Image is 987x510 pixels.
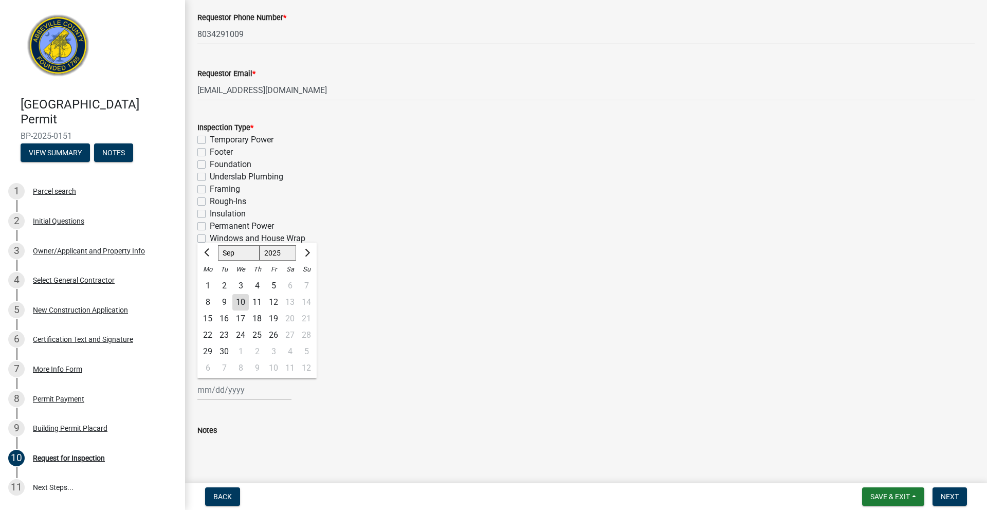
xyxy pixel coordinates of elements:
label: Foundation [210,158,251,171]
div: Monday, September 1, 2025 [199,278,216,294]
wm-modal-confirm: Notes [94,149,133,157]
div: Tu [216,261,232,278]
label: Requestor Phone Number [197,14,286,22]
div: 5 [265,278,282,294]
select: Select month [218,245,260,261]
div: 3 [265,343,282,360]
div: Permit Payment [33,395,84,403]
div: 2 [8,213,25,229]
div: Friday, September 5, 2025 [265,278,282,294]
div: Monday, September 15, 2025 [199,311,216,327]
div: 10 [8,450,25,466]
div: Th [249,261,265,278]
div: Select General Contractor [33,277,115,284]
div: Thursday, September 18, 2025 [249,311,265,327]
div: 15 [199,311,216,327]
div: Tuesday, October 7, 2025 [216,360,232,376]
div: 3 [8,243,25,259]
button: Notes [94,143,133,162]
div: 23 [216,327,232,343]
div: New Construction Application [33,306,128,314]
label: Temporary Power [210,134,273,146]
h4: [GEOGRAPHIC_DATA] Permit [21,97,177,127]
div: 10 [265,360,282,376]
div: Tuesday, September 2, 2025 [216,278,232,294]
div: Tuesday, September 16, 2025 [216,311,232,327]
div: Wednesday, September 3, 2025 [232,278,249,294]
div: Friday, September 19, 2025 [265,311,282,327]
div: Mo [199,261,216,278]
div: Tuesday, September 30, 2025 [216,343,232,360]
div: Certification Text and Signature [33,336,133,343]
wm-modal-confirm: Summary [21,149,90,157]
div: Friday, September 26, 2025 [265,327,282,343]
div: 1 [8,183,25,199]
div: 22 [199,327,216,343]
span: Next [941,493,959,501]
div: Thursday, October 2, 2025 [249,343,265,360]
div: Monday, October 6, 2025 [199,360,216,376]
button: Next [933,487,967,506]
div: Wednesday, October 1, 2025 [232,343,249,360]
label: Insulation [210,208,246,220]
div: 7 [8,361,25,377]
button: Save & Exit [862,487,924,506]
div: Request for Inspection [33,454,105,462]
label: Notes [197,427,217,434]
div: 2 [216,278,232,294]
div: Thursday, October 9, 2025 [249,360,265,376]
div: Monday, September 29, 2025 [199,343,216,360]
label: Requestor Email [197,70,255,78]
div: Tuesday, September 9, 2025 [216,294,232,311]
div: 9 [8,420,25,436]
div: Fr [265,261,282,278]
div: 9 [216,294,232,311]
div: Thursday, September 4, 2025 [249,278,265,294]
div: 4 [8,272,25,288]
div: Wednesday, September 10, 2025 [232,294,249,311]
div: 11 [8,479,25,496]
div: 18 [249,311,265,327]
div: 3 [232,278,249,294]
label: Inspection Type [197,124,253,132]
div: Thursday, September 11, 2025 [249,294,265,311]
div: Sa [282,261,298,278]
label: Framing [210,183,240,195]
div: 8 [199,294,216,311]
div: 5 [8,302,25,318]
div: Thursday, September 25, 2025 [249,327,265,343]
div: Su [298,261,315,278]
label: Underslab Plumbing [210,171,283,183]
button: Back [205,487,240,506]
div: We [232,261,249,278]
div: 1 [199,278,216,294]
div: 10 [232,294,249,311]
span: BP-2025-0151 [21,131,164,141]
div: 9 [249,360,265,376]
label: Permanent Power [210,220,274,232]
label: Footer [210,146,233,158]
div: Parcel search [33,188,76,195]
div: 1 [232,343,249,360]
div: Owner/Applicant and Property Info [33,247,145,254]
div: 11 [249,294,265,311]
div: Wednesday, September 24, 2025 [232,327,249,343]
div: Monday, September 8, 2025 [199,294,216,311]
div: Monday, September 22, 2025 [199,327,216,343]
div: Wednesday, October 8, 2025 [232,360,249,376]
div: Friday, September 12, 2025 [265,294,282,311]
span: Back [213,493,232,501]
div: 30 [216,343,232,360]
div: Wednesday, September 17, 2025 [232,311,249,327]
span: Save & Exit [870,493,910,501]
div: 25 [249,327,265,343]
div: 2 [249,343,265,360]
div: Building Permit Placard [33,425,107,432]
div: Friday, October 3, 2025 [265,343,282,360]
div: 26 [265,327,282,343]
label: Windows and House Wrap [210,232,305,245]
div: 12 [265,294,282,311]
label: Rough-Ins [210,195,246,208]
div: Tuesday, September 23, 2025 [216,327,232,343]
div: 29 [199,343,216,360]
